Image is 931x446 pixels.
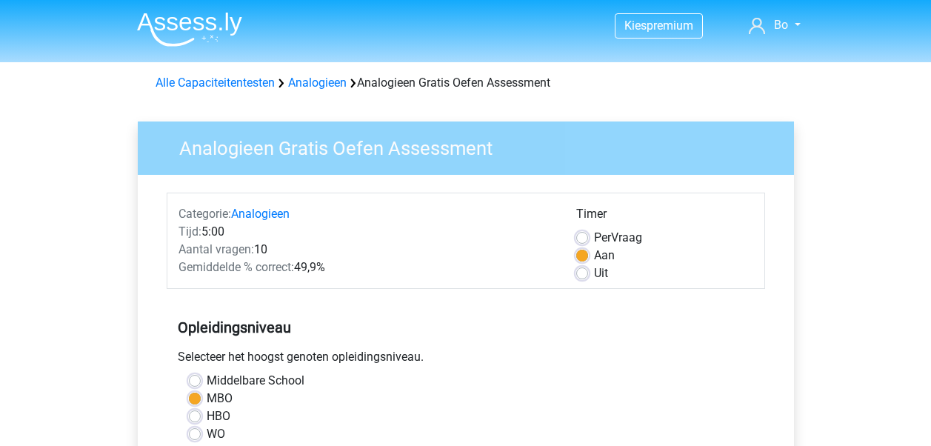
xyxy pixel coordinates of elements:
[594,230,611,244] span: Per
[156,76,275,90] a: Alle Capaciteitentesten
[178,242,254,256] span: Aantal vragen:
[167,241,565,259] div: 10
[178,260,294,274] span: Gemiddelde % correct:
[288,76,347,90] a: Analogieen
[743,16,806,34] a: Bo
[167,348,765,372] div: Selecteer het hoogst genoten opleidingsniveau.
[178,207,231,221] span: Categorie:
[594,247,615,264] label: Aan
[207,407,230,425] label: HBO
[178,224,201,239] span: Tijd:
[594,229,642,247] label: Vraag
[150,74,782,92] div: Analogieen Gratis Oefen Assessment
[207,372,304,390] label: Middelbare School
[647,19,693,33] span: premium
[615,16,702,36] a: Kiespremium
[167,223,565,241] div: 5:00
[774,18,788,32] span: Bo
[231,207,290,221] a: Analogieen
[178,313,754,342] h5: Opleidingsniveau
[207,425,225,443] label: WO
[594,264,608,282] label: Uit
[576,205,753,229] div: Timer
[167,259,565,276] div: 49,9%
[207,390,233,407] label: MBO
[624,19,647,33] span: Kies
[137,12,242,47] img: Assessly
[161,131,783,160] h3: Analogieen Gratis Oefen Assessment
